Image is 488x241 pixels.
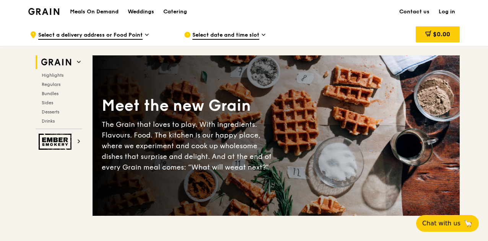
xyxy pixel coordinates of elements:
span: Chat with us [422,219,460,228]
div: Meet the new Grain [102,95,276,116]
span: Desserts [42,109,59,115]
span: Sides [42,100,53,105]
a: Weddings [123,0,159,23]
img: Grain [28,8,59,15]
button: Chat with us🦙 [416,215,479,232]
div: Catering [163,0,187,23]
div: Weddings [128,0,154,23]
div: The Grain that loves to play. With ingredients. Flavours. Food. The kitchen is our happy place, w... [102,119,276,173]
img: Ember Smokery web logo [39,134,74,150]
h1: Meals On Demand [70,8,119,16]
span: Bundles [42,91,59,96]
a: Log in [434,0,460,23]
span: Regulars [42,82,60,87]
img: Grain web logo [39,55,74,69]
span: Select a delivery address or Food Point [38,31,143,40]
span: Drinks [42,118,55,124]
span: eat next?” [234,163,269,171]
span: Select date and time slot [192,31,259,40]
span: 🦙 [464,219,473,228]
span: Highlights [42,73,63,78]
a: Contact us [395,0,434,23]
span: $0.00 [433,31,450,38]
a: Catering [159,0,192,23]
